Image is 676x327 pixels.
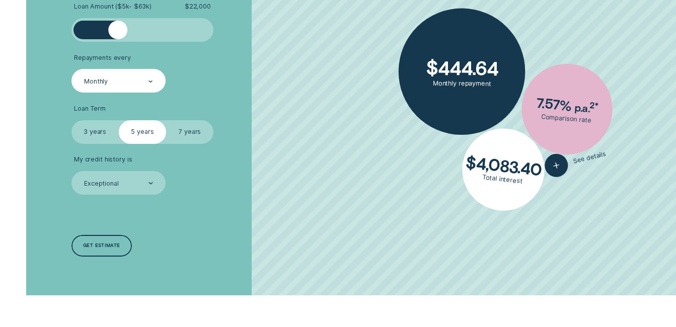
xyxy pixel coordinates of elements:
[71,235,132,256] a: Get estimate
[74,3,152,11] span: Loan Amount ( $5k - $63k )
[573,149,607,165] span: See details
[71,120,119,144] label: 3 years
[543,142,609,179] button: See details
[74,54,131,62] span: Repayments every
[119,120,166,144] label: 5 years
[84,180,119,188] div: Exceptional
[185,3,211,11] span: $ 22,000
[166,120,213,144] label: 7 years
[84,77,108,86] div: Monthly
[74,105,106,113] span: Loan Term
[74,155,132,163] span: My credit history is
